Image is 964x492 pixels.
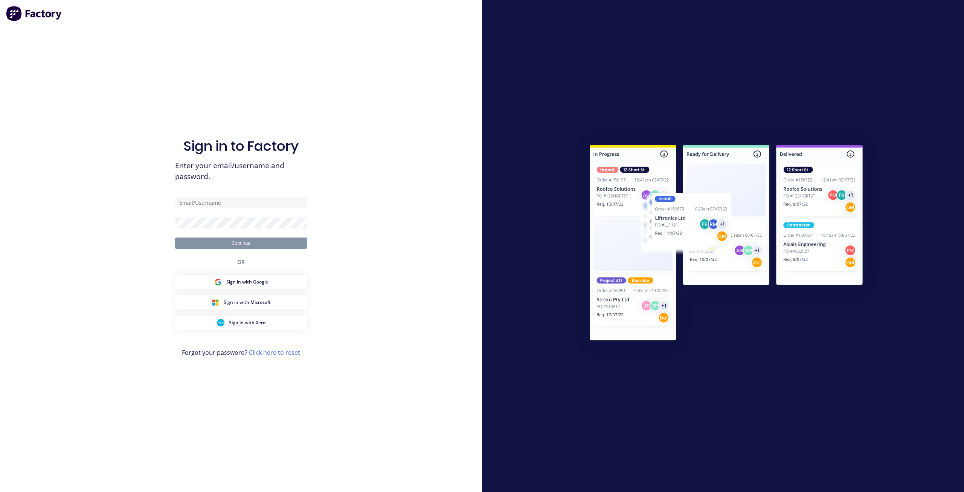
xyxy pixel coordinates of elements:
[182,348,300,357] span: Forgot your password?
[249,348,300,357] a: Click here to reset
[175,316,307,330] button: Xero Sign inSign in with Xero
[226,279,268,285] span: Sign in with Google
[175,275,307,289] button: Google Sign inSign in with Google
[214,278,222,286] img: Google Sign in
[224,299,271,306] span: Sign in with Microsoft
[229,319,265,326] span: Sign in with Xero
[175,238,307,249] button: Continue
[183,138,299,154] h1: Sign in to Factory
[573,130,879,358] img: Sign in
[217,319,224,326] img: Xero Sign in
[6,6,63,21] img: Factory
[175,160,307,182] span: Enter your email/username and password.
[175,197,307,208] input: Email/Username
[237,249,245,275] div: OR
[212,299,219,306] img: Microsoft Sign in
[175,295,307,310] button: Microsoft Sign inSign in with Microsoft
